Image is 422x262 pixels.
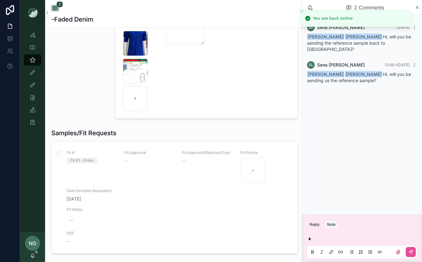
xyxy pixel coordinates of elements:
[69,217,73,223] div: --
[67,238,70,245] span: --
[28,7,38,17] img: App logo
[67,207,290,212] span: Fit Notes
[345,33,382,40] span: [PERSON_NAME]
[307,71,344,77] span: [PERSON_NAME]
[125,158,128,164] span: --
[56,1,63,7] span: 2
[67,150,117,155] span: Fit #
[67,188,117,193] span: Date Samples Requested
[307,221,322,228] button: Reply
[51,129,116,137] h1: Samples/Fit Requests
[354,4,384,11] span: 2 Comments
[67,196,117,202] span: [DATE]
[317,62,365,68] span: Sena [PERSON_NAME]
[20,25,45,136] div: scrollable content
[313,15,353,22] div: You are back online
[52,141,298,253] a: Fit #Fit #1 - ProtoFit Approval--Fit Approval/Rejected Date--Fit PhotosDate Samples Requested[DAT...
[182,158,186,164] span: --
[67,231,117,236] span: PDF
[345,71,382,77] span: [PERSON_NAME]
[51,5,59,12] button: 2
[397,25,409,30] span: [DATE]
[309,62,313,67] span: SL
[317,24,365,31] span: Sena [PERSON_NAME]
[307,34,411,52] span: Hi, will you be sending the reference sample back to [GEOGRAPHIC_DATA]?
[385,62,409,67] span: 12:46 • [DATE]
[125,150,175,155] span: Fit Approval
[299,8,305,14] button: Close toast
[309,25,313,30] span: SL
[307,72,411,83] span: Hi, will you be sending us the reference sample?
[29,240,36,247] span: NG
[51,15,93,24] h1: -Faded Denim
[182,150,233,155] span: Fit Approval/Rejected Date
[240,150,291,155] span: Fit Photos
[70,158,93,163] div: Fit #1 - Proto
[307,33,344,40] span: [PERSON_NAME]
[327,222,336,227] div: Note
[325,221,338,228] button: Note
